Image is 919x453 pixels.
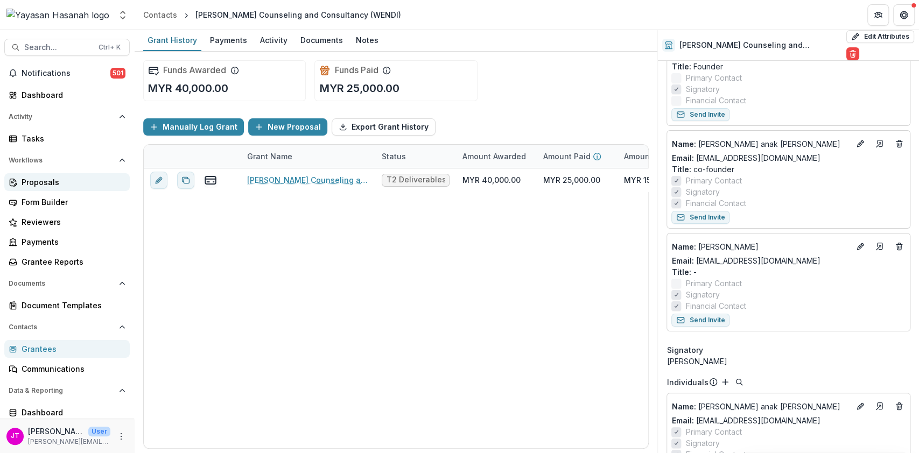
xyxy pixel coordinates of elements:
p: [PERSON_NAME] [28,426,84,437]
div: Activity [256,32,292,48]
button: Send Invite [671,108,729,121]
nav: breadcrumb [139,7,405,23]
div: Amount Awarded [456,145,537,168]
a: Dashboard [4,86,130,104]
button: Get Help [893,4,915,26]
a: Grantee Reports [4,253,130,271]
p: [PERSON_NAME][EMAIL_ADDRESS][DOMAIN_NAME] [28,437,110,447]
button: Send Invite [671,314,729,327]
button: Export Grant History [332,118,436,136]
div: [PERSON_NAME] Counseling and Consultancy (WENDI) [195,9,401,20]
button: More [115,430,128,443]
div: Communications [22,363,121,374]
button: Open Activity [4,108,130,125]
a: Email: [EMAIL_ADDRESS][DOMAIN_NAME] [671,152,820,164]
h2: Funds Awarded [163,65,226,75]
span: Title : [671,165,691,174]
span: T2 Deliverables Req [387,175,445,185]
a: Contacts [139,7,181,23]
p: [PERSON_NAME] anak [PERSON_NAME] [671,138,850,150]
div: Contacts [143,9,177,20]
a: Grantees [4,340,130,358]
a: Communications [4,360,130,378]
div: Grant Name [241,145,375,168]
span: Email: [671,256,693,265]
div: MYR 15,000.00 [624,174,679,186]
p: User [88,427,110,436]
button: Delete [846,47,859,60]
div: Amount Payable [618,145,698,168]
div: Amount Paid [537,145,618,168]
a: Tasks [4,130,130,147]
p: Amount Paid [543,151,591,162]
a: Payments [4,233,130,251]
a: Grant History [143,30,201,51]
span: Signatory [667,344,703,356]
div: Amount Awarded [456,151,532,162]
a: Go to contact [871,135,888,152]
div: Josselyn Tan [11,433,19,440]
button: Edit [854,137,867,150]
a: Dashboard [4,404,130,421]
div: Status [375,151,412,162]
span: Financial Contact [685,197,746,209]
span: Name : [671,242,696,251]
span: Workflows [9,157,115,164]
button: Search... [4,39,130,56]
span: Primary Contact [685,175,741,186]
button: Duplicate proposal [177,172,194,189]
span: Name : [671,139,696,148]
a: Form Builder [4,193,130,211]
button: Open Documents [4,275,130,292]
button: Deletes [893,400,906,413]
button: Edit [854,400,867,413]
h2: Funds Paid [334,65,378,75]
a: Proposals [4,173,130,191]
div: Grant History [143,32,201,48]
button: edit [150,172,167,189]
a: Activity [256,30,292,51]
div: Dashboard [22,407,121,418]
span: 501 [110,68,125,79]
div: Reviewers [22,216,121,228]
span: Financial Contact [685,95,746,106]
button: Send Invite [671,211,729,224]
span: Documents [9,280,115,287]
div: Documents [296,32,347,48]
div: Proposals [22,176,121,188]
button: Edit [854,240,867,253]
span: Notifications [22,69,110,78]
div: [PERSON_NAME] [667,356,910,367]
a: Documents [296,30,347,51]
span: Signatory [685,83,719,95]
button: New Proposal [248,118,327,136]
button: Add [719,376,732,388]
a: [PERSON_NAME] Counseling and Consultancy (WENDI) - [247,174,369,186]
div: Tasks [22,133,121,144]
button: Open Data & Reporting [4,382,130,399]
span: Signatory [685,289,719,300]
button: Search [733,376,746,388]
div: Payments [22,236,121,247]
a: Reviewers [4,213,130,231]
span: Financial Contact [685,300,746,312]
a: Name: [PERSON_NAME] anak [PERSON_NAME] [671,138,850,150]
div: Grantees [22,343,121,355]
p: Individuals [667,377,708,388]
div: Document Templates [22,300,121,311]
div: Payments [206,32,251,48]
button: Partners [867,4,889,26]
a: Email: [EMAIL_ADDRESS][DOMAIN_NAME] [671,415,820,426]
p: MYR 25,000.00 [319,80,399,96]
button: Open Workflows [4,152,130,169]
span: Email: [671,416,693,425]
a: Name: [PERSON_NAME] [671,241,850,252]
div: MYR 40,000.00 [462,174,521,186]
span: Name : [671,402,696,411]
button: Open entity switcher [115,4,130,26]
div: Form Builder [22,196,121,208]
div: Grant Name [241,151,299,162]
